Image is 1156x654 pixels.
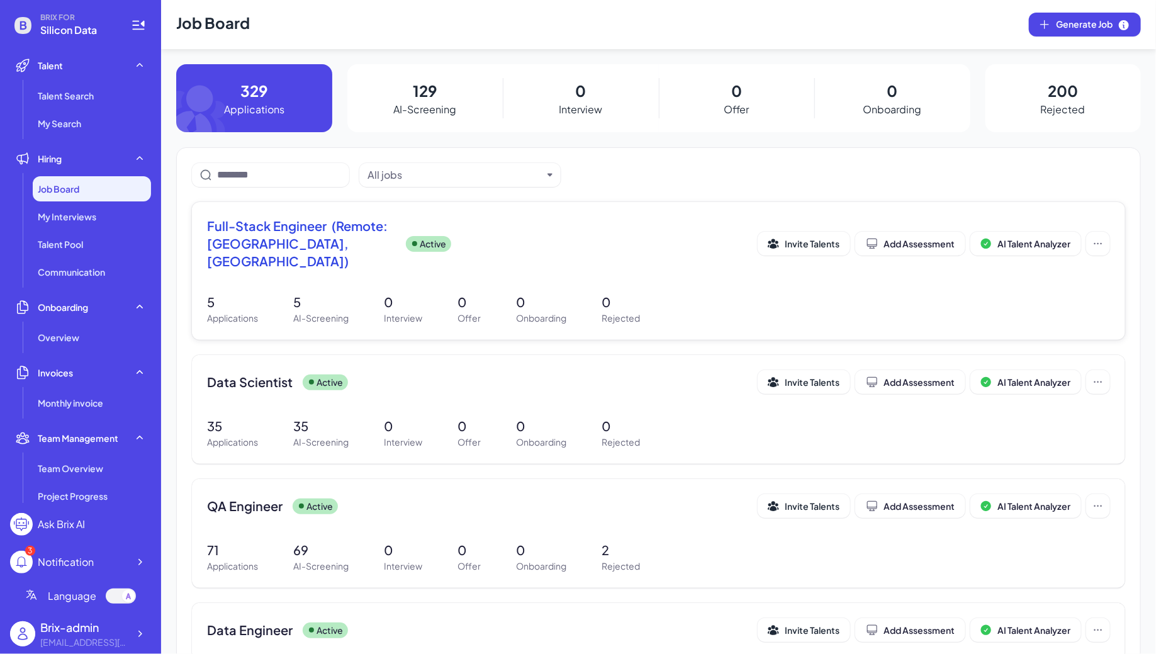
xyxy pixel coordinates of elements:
p: Applications [207,436,258,449]
div: Brix-admin [40,619,128,636]
p: 5 [207,293,258,312]
button: AI Talent Analyzer [970,618,1081,642]
span: Onboarding [38,301,88,313]
p: Offer [457,560,481,573]
p: Rejected [602,312,640,325]
p: 0 [602,417,640,436]
p: Applications [207,560,258,573]
span: Invite Talents [785,500,839,512]
p: AI-Screening [293,312,349,325]
button: Add Assessment [855,618,965,642]
p: Rejected [602,560,640,573]
span: Project Progress [38,490,108,502]
span: Team Management [38,432,118,444]
button: AI Talent Analyzer [970,494,1081,518]
span: Monthly invoice [38,397,103,409]
p: 0 [516,417,566,436]
button: Invite Talents [758,494,850,518]
span: Invoices [38,366,73,379]
span: AI Talent Analyzer [997,624,1070,636]
img: user_logo.png [10,621,35,646]
p: Interview [384,436,422,449]
div: Add Assessment [866,237,955,250]
p: Onboarding [516,560,566,573]
div: All jobs [368,167,402,183]
span: AI Talent Analyzer [997,376,1070,388]
div: Ask Brix AI [38,517,85,532]
button: Add Assessment [855,494,965,518]
p: 329 [240,79,267,102]
p: Active [317,624,343,637]
div: Add Assessment [866,376,955,388]
span: Language [48,589,96,604]
div: flora@joinbrix.com [40,636,128,649]
p: Active [420,237,446,251]
span: Invite Talents [785,376,839,388]
p: Interview [559,102,602,117]
p: AI-Screening [293,560,349,573]
p: 0 [457,417,481,436]
span: Data Scientist [207,373,293,391]
span: AI Talent Analyzer [997,500,1070,512]
p: Applications [207,312,258,325]
span: My Search [38,117,81,130]
div: Add Assessment [866,624,955,636]
p: Interview [384,560,422,573]
p: Offer [457,436,481,449]
span: Talent Search [38,89,94,102]
p: Offer [457,312,481,325]
button: AI Talent Analyzer [970,232,1081,256]
span: Team Overview [38,462,103,475]
p: 69 [293,541,349,560]
span: Hiring [38,152,62,165]
p: 35 [293,417,349,436]
p: Active [306,500,333,513]
span: Talent [38,59,63,72]
button: Add Assessment [855,370,965,394]
span: My Interviews [38,210,96,223]
p: Interview [384,312,422,325]
p: 0 [457,541,481,560]
p: 0 [384,541,422,560]
p: 35 [207,417,258,436]
button: AI Talent Analyzer [970,370,1081,394]
button: Generate Job [1029,13,1141,37]
p: 0 [384,293,422,312]
p: 0 [516,541,566,560]
span: Talent Pool [38,238,83,251]
p: Rejected [602,436,640,449]
p: 0 [602,293,640,312]
button: Invite Talents [758,370,850,394]
span: Invite Talents [785,624,839,636]
button: Add Assessment [855,232,965,256]
p: 0 [887,79,897,102]
span: Overview [38,331,79,344]
p: Onboarding [516,312,566,325]
span: Full-Stack Engineer (Remote: [GEOGRAPHIC_DATA], [GEOGRAPHIC_DATA]) [207,217,396,270]
p: Active [317,376,343,389]
p: 5 [293,293,349,312]
p: Onboarding [516,436,566,449]
p: 71 [207,541,258,560]
button: All jobs [368,167,542,183]
p: 0 [457,293,481,312]
div: Add Assessment [866,500,955,512]
span: Silicon Data [40,23,116,38]
p: 2 [602,541,640,560]
span: QA Engineer [207,497,283,515]
p: 129 [413,79,437,102]
p: Offer [724,102,749,117]
span: Invite Talents [785,238,839,249]
p: 0 [575,79,586,102]
div: Notification [38,555,94,570]
span: Data Engineer [207,621,293,639]
p: Onboarding [863,102,921,117]
p: 200 [1048,79,1078,102]
button: Invite Talents [758,618,850,642]
p: Applications [224,102,284,117]
span: BRIX FOR [40,13,116,23]
p: AI-Screening [393,102,456,117]
button: Invite Talents [758,232,850,256]
span: Communication [38,266,105,278]
p: 0 [384,417,422,436]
